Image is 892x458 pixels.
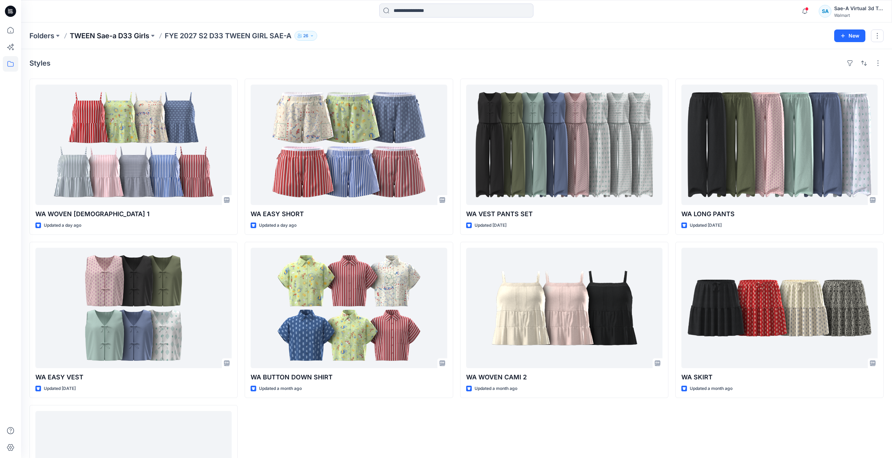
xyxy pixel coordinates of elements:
p: WA BUTTON DOWN SHIRT [251,372,447,382]
p: WA WOVEN CAMI 2 [466,372,662,382]
p: WA LONG PANTS [681,209,878,219]
p: Updated a day ago [44,222,81,229]
p: WA EASY SHORT [251,209,447,219]
div: SA [819,5,831,18]
p: Updated a month ago [475,385,517,392]
p: WA WOVEN [DEMOGRAPHIC_DATA] 1 [35,209,232,219]
p: Updated [DATE] [690,222,722,229]
p: WA VEST PANTS SET [466,209,662,219]
a: WA BUTTON DOWN SHIRT [251,248,447,368]
p: Updated [DATE] [475,222,506,229]
div: Sae-A Virtual 3d Team [834,4,883,13]
a: WA VEST PANTS SET [466,85,662,205]
button: 26 [294,31,317,41]
a: WA WOVEN CAMI 2 [466,248,662,368]
p: WA EASY VEST [35,372,232,382]
p: Updated a month ago [259,385,302,392]
p: Updated a month ago [690,385,733,392]
a: Folders [29,31,54,41]
h4: Styles [29,59,50,67]
p: Updated [DATE] [44,385,76,392]
p: FYE 2027 S2 D33 TWEEN GIRL SAE-A [165,31,292,41]
a: WA WOVEN CAMI 1 [35,85,232,205]
p: Updated a day ago [259,222,297,229]
p: WA SKIRT [681,372,878,382]
a: WA EASY VEST [35,248,232,368]
div: Walmart [834,13,883,18]
button: New [834,29,865,42]
a: WA EASY SHORT [251,85,447,205]
p: 26 [303,32,308,40]
a: TWEEN Sae-a D33 Girls [70,31,149,41]
a: WA SKIRT [681,248,878,368]
a: WA LONG PANTS [681,85,878,205]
